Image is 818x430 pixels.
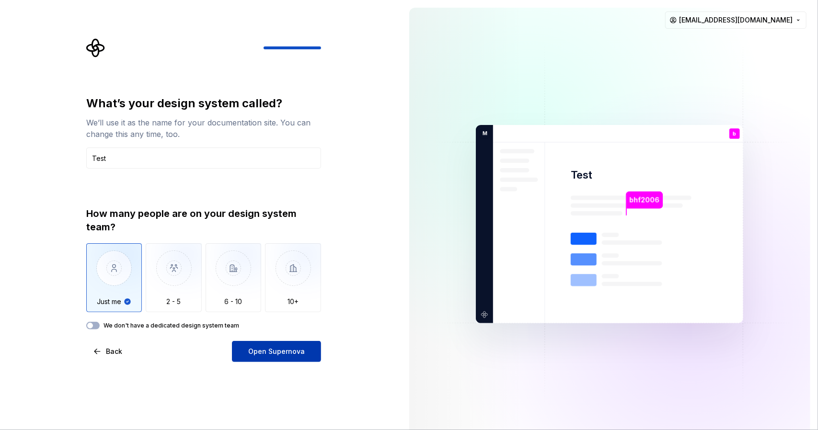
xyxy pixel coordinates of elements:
[665,11,806,29] button: [EMAIL_ADDRESS][DOMAIN_NAME]
[86,96,321,111] div: What’s your design system called?
[630,195,660,205] p: bhf2006
[86,117,321,140] div: We’ll use it as the name for your documentation site. You can change this any time, too.
[86,341,130,362] button: Back
[86,207,321,234] div: How many people are on your design system team?
[679,15,793,25] span: [EMAIL_ADDRESS][DOMAIN_NAME]
[86,147,321,169] input: Design system name
[571,168,592,182] p: Test
[248,347,305,356] span: Open Supernova
[104,322,239,329] label: We don't have a dedicated design system team
[86,38,105,57] svg: Supernova Logo
[733,131,737,136] p: b
[479,129,487,138] p: M
[232,341,321,362] button: Open Supernova
[106,347,122,356] span: Back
